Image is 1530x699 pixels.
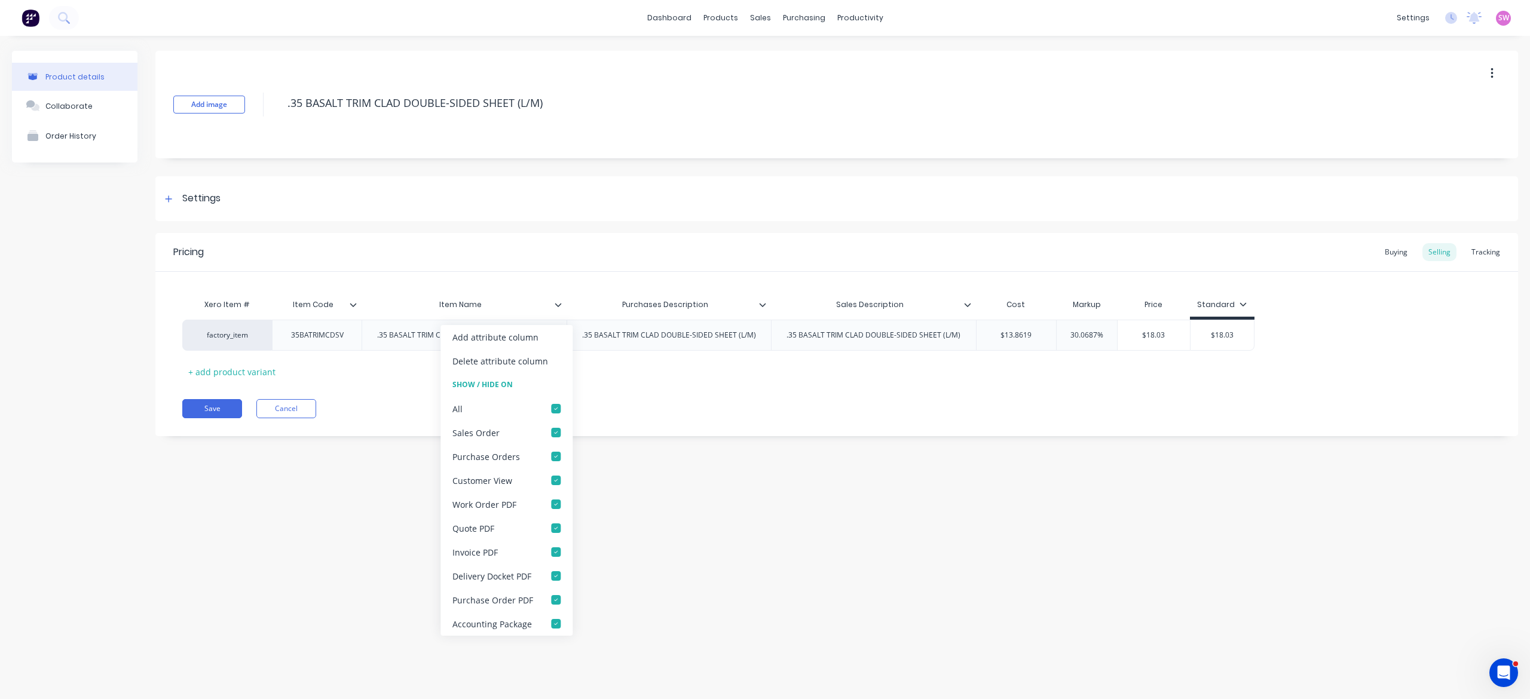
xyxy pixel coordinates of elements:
div: Accounting Package [452,618,532,630]
div: Pricing [173,245,204,259]
div: Work Order PDF [452,498,516,511]
div: factory_item35BATRIMCDSV.35 BASALT TRIM CLAD DOUBLE-SIDED SHEET (L/M).35 BASALT TRIM CLAD DOUBLE-... [182,320,1254,351]
div: Customer View [452,474,512,487]
div: productivity [831,9,889,27]
div: .35 BASALT TRIM CLAD DOUBLE-SIDED SHEET (L/M) [777,327,970,343]
div: Settings [182,191,221,206]
div: Cost [976,293,1057,317]
div: Xero Item # [182,293,272,317]
div: sales [744,9,777,27]
div: Purchase Orders [452,450,520,463]
div: Tracking [1465,243,1506,261]
div: factory_item [194,330,260,341]
div: settings [1391,9,1436,27]
div: Price [1117,293,1190,317]
div: Product details [45,72,105,81]
button: Product details [12,63,137,91]
img: Factory [22,9,39,27]
iframe: Intercom live chat [1489,658,1518,687]
div: Item Code [272,293,362,317]
button: Cancel [256,399,316,418]
div: + add product variant [182,363,281,381]
div: .35 BASALT TRIM CLAD DOUBLE-SIDED SHEET (L/M) [368,327,561,343]
span: SW [1498,13,1509,23]
div: Markup [1056,293,1117,317]
div: $18.03 [1191,320,1254,350]
a: dashboard [641,9,697,27]
div: Delete attribute column [452,355,548,367]
div: Show / Hide On [440,373,573,397]
div: $18.03 [1118,320,1190,350]
div: Order History [45,131,96,140]
textarea: .35 BASALT TRIM CLAD DOUBLE-SIDED SHEET (L/M) [281,89,1343,117]
div: purchasing [777,9,831,27]
button: Order History [12,121,137,151]
div: Item Code [272,290,354,320]
div: Delivery Docket PDF [452,570,531,582]
div: Sales Description [771,293,976,317]
button: Collaborate [12,91,137,121]
div: Invoice PDF [452,546,498,559]
div: Selling [1422,243,1456,261]
div: Purchases Description [567,290,764,320]
div: Quote PDF [452,522,494,535]
div: Purchases Description [567,293,772,317]
div: Collaborate [45,102,93,111]
div: Purchase Order PDF [452,594,533,606]
div: 35BATRIMCDSV [281,327,353,343]
div: .35 BASALT TRIM CLAD DOUBLE-SIDED SHEET (L/M) [573,327,766,343]
div: products [697,9,744,27]
div: Item Name [362,290,559,320]
div: Sales Description [771,290,969,320]
div: 30.0687% [1057,320,1117,350]
div: Buying [1379,243,1413,261]
div: $13.8619 [977,320,1057,350]
button: Add image [173,96,245,114]
div: Item Name [362,293,567,317]
div: All [452,403,463,415]
div: Add attribute column [452,331,538,344]
div: Sales Order [452,427,500,439]
button: Save [182,399,242,418]
div: Standard [1197,299,1247,310]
